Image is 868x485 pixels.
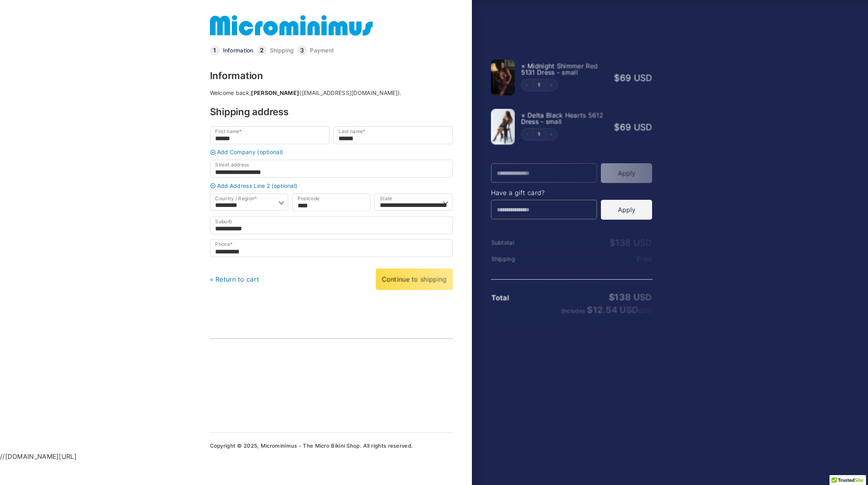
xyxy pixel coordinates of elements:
strong: [PERSON_NAME] [251,89,299,96]
a: Payment [310,48,334,53]
h4: Have a gift card? [491,189,652,196]
iframe: TrustedSite Certified [216,348,335,407]
h3: Shipping address [210,107,453,117]
p: Copyright © 2025, Microminimus - The Micro Bikini Shop. All rights reserved. [210,443,453,448]
div: Welcome back, ([EMAIL_ADDRESS][DOMAIN_NAME]). [210,90,453,96]
a: Add Company (optional) [208,149,455,155]
a: Add Address Line 2 (optional) [208,183,455,189]
a: « Return to cart [210,275,260,283]
a: Shipping [270,48,294,53]
a: Information [223,48,254,53]
h3: Information [210,71,453,81]
button: Apply [601,200,652,220]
